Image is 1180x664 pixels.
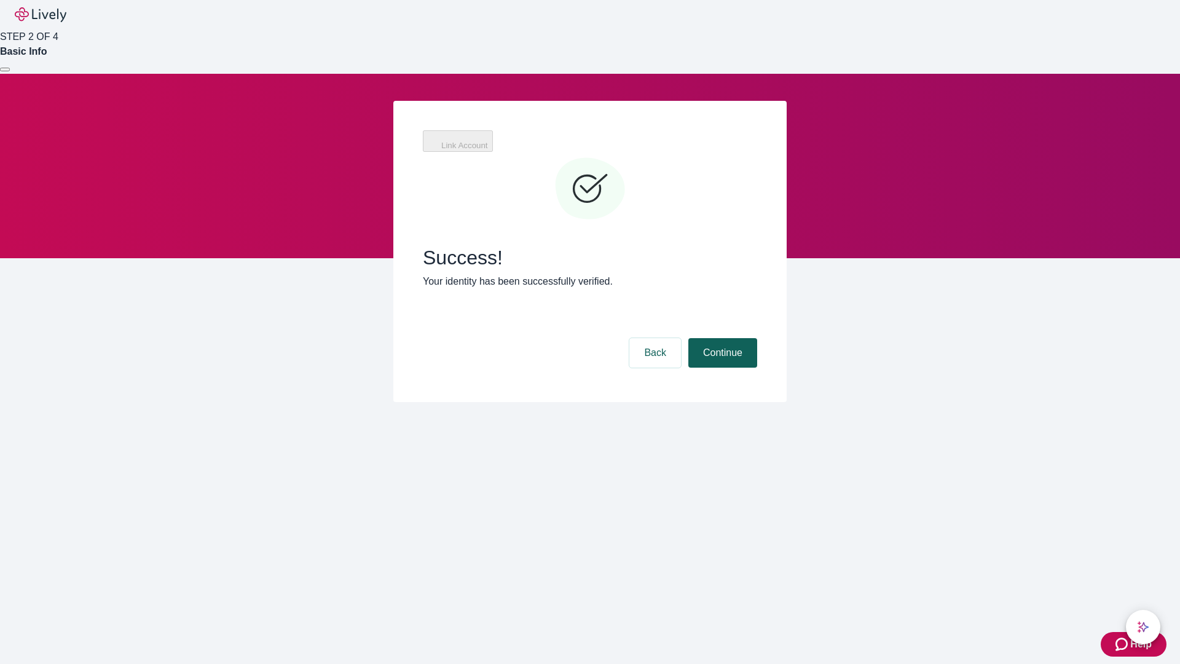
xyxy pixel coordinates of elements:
[1137,621,1149,633] svg: Lively AI Assistant
[688,338,757,368] button: Continue
[1115,637,1130,652] svg: Zendesk support icon
[423,246,757,269] span: Success!
[553,152,627,226] svg: Checkmark icon
[423,274,757,289] p: Your identity has been successfully verified.
[1126,610,1160,644] button: chat
[423,130,493,152] button: Link Account
[1130,637,1152,652] span: Help
[15,7,66,22] img: Lively
[1101,632,1166,657] button: Zendesk support iconHelp
[629,338,681,368] button: Back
